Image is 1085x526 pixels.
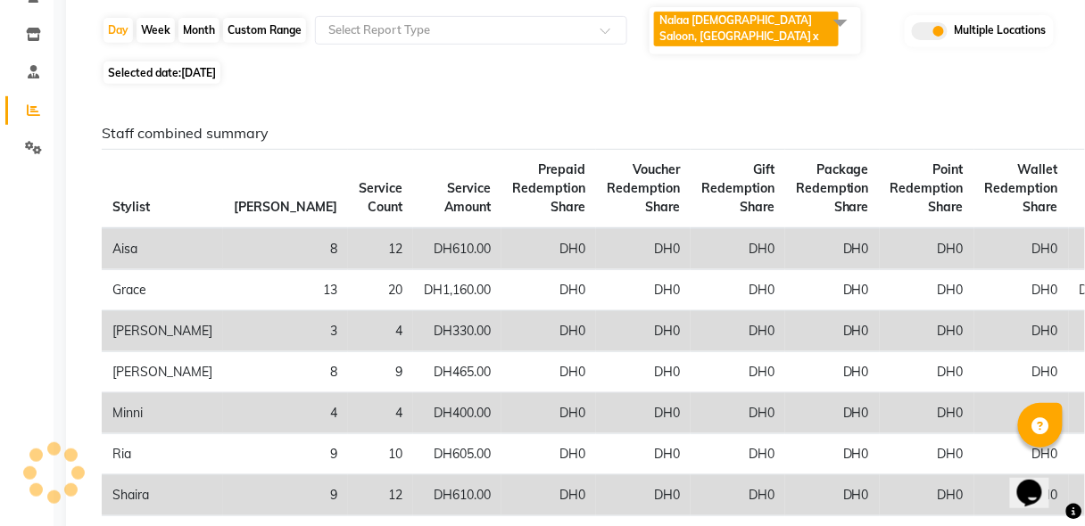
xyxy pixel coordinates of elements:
span: Prepaid Redemption Share [512,161,585,215]
td: DH0 [691,228,785,270]
div: Day [104,18,133,43]
span: Package Redemption Share [796,161,869,215]
td: Grace [102,269,223,310]
td: 4 [348,392,413,433]
div: Custom Range [223,18,306,43]
td: DH0 [785,351,880,392]
span: Voucher Redemption Share [607,161,680,215]
td: DH610.00 [413,474,501,515]
span: Multiple Locations [955,22,1047,40]
td: DH465.00 [413,351,501,392]
td: DH0 [785,228,880,270]
span: Nalaa [DEMOGRAPHIC_DATA] Saloon, [GEOGRAPHIC_DATA] [659,13,812,43]
td: DH400.00 [413,392,501,433]
td: DH0 [501,392,596,433]
td: 8 [223,228,348,270]
td: DH0 [596,474,691,515]
td: DH0 [501,433,596,474]
td: [PERSON_NAME] [102,351,223,392]
td: DH610.00 [413,228,501,270]
span: [DATE] [181,66,216,79]
td: DH0 [785,433,880,474]
td: 13 [223,269,348,310]
td: DH0 [596,351,691,392]
td: Aisa [102,228,223,270]
td: DH0 [596,310,691,351]
td: DH0 [691,310,785,351]
td: DH0 [785,474,880,515]
td: DH0 [880,433,974,474]
td: Minni [102,392,223,433]
td: DH0 [501,228,596,270]
td: DH0 [974,228,1069,270]
td: DH0 [596,392,691,433]
td: 9 [223,433,348,474]
td: DH0 [785,310,880,351]
span: Selected date: [104,62,220,84]
td: DH0 [880,310,974,351]
td: DH330.00 [413,310,501,351]
td: DH605.00 [413,433,501,474]
td: DH0 [974,310,1069,351]
td: DH0 [974,474,1069,515]
td: DH0 [501,351,596,392]
iframe: chat widget [1010,455,1067,508]
td: DH0 [691,392,785,433]
td: 9 [223,474,348,515]
div: Month [178,18,219,43]
td: DH0 [501,310,596,351]
span: Stylist [112,199,150,215]
td: 20 [348,269,413,310]
td: DH1,160.00 [413,269,501,310]
td: DH0 [691,433,785,474]
td: 3 [223,310,348,351]
td: DH0 [974,433,1069,474]
td: 4 [348,310,413,351]
a: x [811,29,819,43]
td: Shaira [102,474,223,515]
td: DH0 [785,392,880,433]
span: Point Redemption Share [890,161,964,215]
div: Week [137,18,175,43]
span: Service Amount [444,180,491,215]
td: DH0 [880,474,974,515]
td: DH0 [974,392,1069,433]
td: 12 [348,228,413,270]
td: DH0 [880,392,974,433]
td: DH0 [596,433,691,474]
td: DH0 [691,351,785,392]
td: 8 [223,351,348,392]
td: 9 [348,351,413,392]
td: Ria [102,433,223,474]
td: DH0 [691,269,785,310]
span: Wallet Redemption Share [985,161,1058,215]
td: DH0 [974,269,1069,310]
td: DH0 [974,351,1069,392]
td: 12 [348,474,413,515]
td: DH0 [880,351,974,392]
td: DH0 [596,228,691,270]
td: DH0 [880,269,974,310]
td: DH0 [691,474,785,515]
span: Service Count [359,180,402,215]
h6: Staff combined summary [102,125,1047,142]
span: [PERSON_NAME] [234,199,337,215]
td: DH0 [880,228,974,270]
td: 10 [348,433,413,474]
td: DH0 [501,474,596,515]
td: DH0 [785,269,880,310]
td: 4 [223,392,348,433]
span: Gift Redemption Share [701,161,774,215]
td: DH0 [596,269,691,310]
td: DH0 [501,269,596,310]
td: [PERSON_NAME] [102,310,223,351]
